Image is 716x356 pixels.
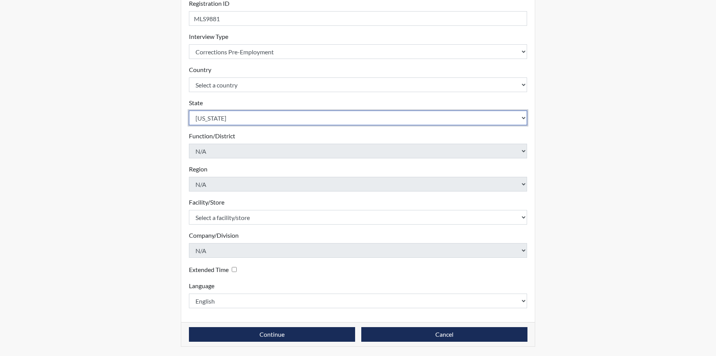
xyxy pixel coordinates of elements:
[189,231,239,240] label: Company/Division
[361,327,527,342] button: Cancel
[189,32,228,41] label: Interview Type
[189,327,355,342] button: Continue
[189,265,229,274] label: Extended Time
[189,65,211,74] label: Country
[189,264,240,275] div: Checking this box will provide the interviewee with an accomodation of extra time to answer each ...
[189,98,203,107] label: State
[189,198,224,207] label: Facility/Store
[189,165,207,174] label: Region
[189,131,235,141] label: Function/District
[189,281,214,291] label: Language
[189,11,527,26] input: Insert a Registration ID, which needs to be a unique alphanumeric value for each interviewee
